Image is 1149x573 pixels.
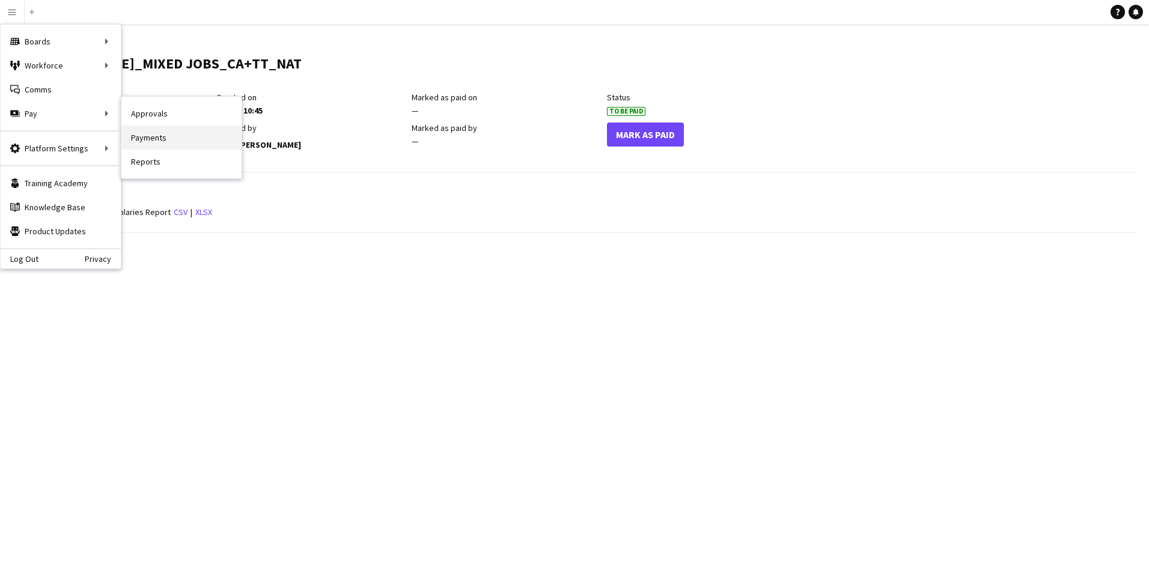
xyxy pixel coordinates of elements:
[174,207,187,217] a: csv
[1,195,121,219] a: Knowledge Base
[21,55,302,73] h1: ES_[DATE]-[DATE]_MIXED JOBS_CA+TT_NAT
[121,102,242,126] a: Approvals
[195,207,212,217] a: xlsx
[1,29,121,53] div: Boards
[412,136,418,147] span: —
[121,150,242,174] a: Reports
[216,105,406,116] div: [DATE] 10:45
[216,123,406,133] div: Created by
[216,92,406,103] div: Created on
[216,136,406,154] div: [PERSON_NAME]
[1,53,121,77] div: Workforce
[607,123,684,147] button: Mark As Paid
[1,171,121,195] a: Training Academy
[1,77,121,102] a: Comms
[1,136,121,160] div: Platform Settings
[1,102,121,126] div: Pay
[607,92,796,103] div: Status
[607,107,645,116] span: To Be Paid
[412,92,601,103] div: Marked as paid on
[412,123,601,133] div: Marked as paid by
[85,254,121,264] a: Privacy
[1,254,38,264] a: Log Out
[412,105,418,116] span: —
[21,205,1137,220] div: |
[21,185,1137,196] h3: Reports
[1,219,121,243] a: Product Updates
[121,126,242,150] a: Payments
